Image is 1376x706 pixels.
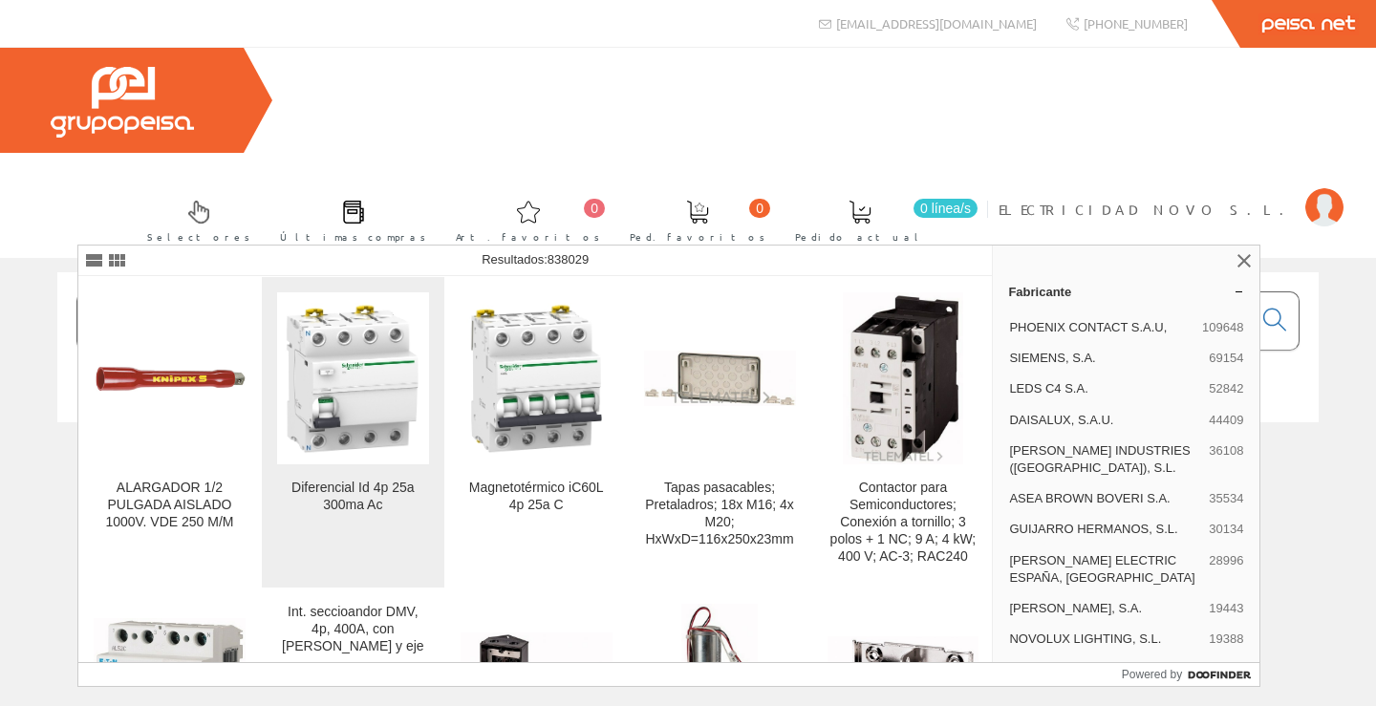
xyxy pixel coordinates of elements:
[999,200,1296,219] span: ELECTRICIDAD NOVO S.L.
[548,252,589,267] span: 838029
[993,276,1259,307] a: Fabricante
[584,199,605,218] span: 0
[262,277,444,588] a: Diferencial Id 4p 25a 300ma Ac Diferencial Id 4p 25a 300ma Ac
[280,227,426,246] span: Últimas compras
[1209,490,1243,507] span: 35534
[1209,600,1243,617] span: 19443
[94,480,246,531] div: ALARGADOR 1/2 PULGADA AISLADO 1000V. VDE 250 M/M
[644,480,796,548] div: Tapas pasacables; Pretaladros; 18x M16; 4x M20; HxWxD=116x250x23mm
[445,277,628,588] a: Magnetotérmico iC60L 4p 25a C Magnetotérmico iC60L 4p 25a C
[1009,490,1201,507] span: ASEA BROWN BOVERI S.A.
[812,277,995,588] a: Contactor para Semiconductores; Conexión a tornillo; 3 polos + 1 NC; 9 A; 4 kW; 400 V; AC-3; RAC2...
[1209,442,1243,477] span: 36108
[456,227,600,246] span: Art. favoritos
[57,446,1319,462] div: © Grupo Peisa
[1009,350,1201,367] span: SIEMENS, S.A.
[277,604,429,655] div: Int. seccioandor DMV, 4p, 400A, con [PERSON_NAME] y eje
[1084,15,1188,32] span: [PHONE_NUMBER]
[1209,350,1243,367] span: 69154
[461,303,613,455] img: Magnetotérmico iC60L 4p 25a C
[1000,656,1252,688] button: Mostrar más…
[749,199,770,218] span: 0
[94,365,246,393] img: ALARGADOR 1/2 PULGADA AISLADO 1000V. VDE 250 M/M
[128,184,260,254] a: Selectores
[630,227,765,246] span: Ped. favoritos
[1209,521,1243,538] span: 30134
[828,480,979,566] div: Contactor para Semiconductores; Conexión a tornillo; 3 polos + 1 NC; 9 A; 4 kW; 400 V; AC-3; RAC240
[51,67,194,138] img: Grupo Peisa
[1122,663,1260,686] a: Powered by
[1009,442,1201,477] span: [PERSON_NAME] INDUSTRIES ([GEOGRAPHIC_DATA]), S.L.
[1122,666,1182,683] span: Powered by
[1009,631,1201,648] span: NOVOLUX LIGHTING, S.L.
[147,227,250,246] span: Selectores
[629,277,811,588] a: Tapas pasacables; Pretaladros; 18x M16; 4x M20; HxWxD=116x250x23mm Tapas pasacables; Pretaladros;...
[1209,552,1243,587] span: 28996
[1209,631,1243,648] span: 19388
[1009,412,1201,429] span: DAISALUX, S.A.U.
[78,277,261,588] a: ALARGADOR 1/2 PULGADA AISLADO 1000V. VDE 250 M/M ALARGADOR 1/2 PULGADA AISLADO 1000V. VDE 250 M/M
[843,292,964,464] img: Contactor para Semiconductores; Conexión a tornillo; 3 polos + 1 NC; 9 A; 4 kW; 400 V; AC-3; RAC240
[277,480,429,514] div: Diferencial Id 4p 25a 300ma Ac
[1209,412,1243,429] span: 44409
[836,15,1037,32] span: [EMAIL_ADDRESS][DOMAIN_NAME]
[1009,521,1201,538] span: GUIJARRO HERMANOS, S.L.
[1009,319,1194,336] span: PHOENIX CONTACT S.A.U,
[1009,600,1201,617] span: [PERSON_NAME], S.A.
[914,199,978,218] span: 0 línea/s
[999,184,1344,203] a: ELECTRICIDAD NOVO S.L.
[1202,319,1243,336] span: 109648
[277,303,429,455] img: Diferencial Id 4p 25a 300ma Ac
[1009,552,1201,587] span: [PERSON_NAME] ELECTRIC ESPAÑA, [GEOGRAPHIC_DATA]
[1209,380,1243,397] span: 52842
[644,351,796,406] img: Tapas pasacables; Pretaladros; 18x M16; 4x M20; HxWxD=116x250x23mm
[1009,380,1201,397] span: LEDS C4 S.A.
[482,252,589,267] span: Resultados:
[261,184,436,254] a: Últimas compras
[461,480,613,514] div: Magnetotérmico iC60L 4p 25a C
[795,227,925,246] span: Pedido actual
